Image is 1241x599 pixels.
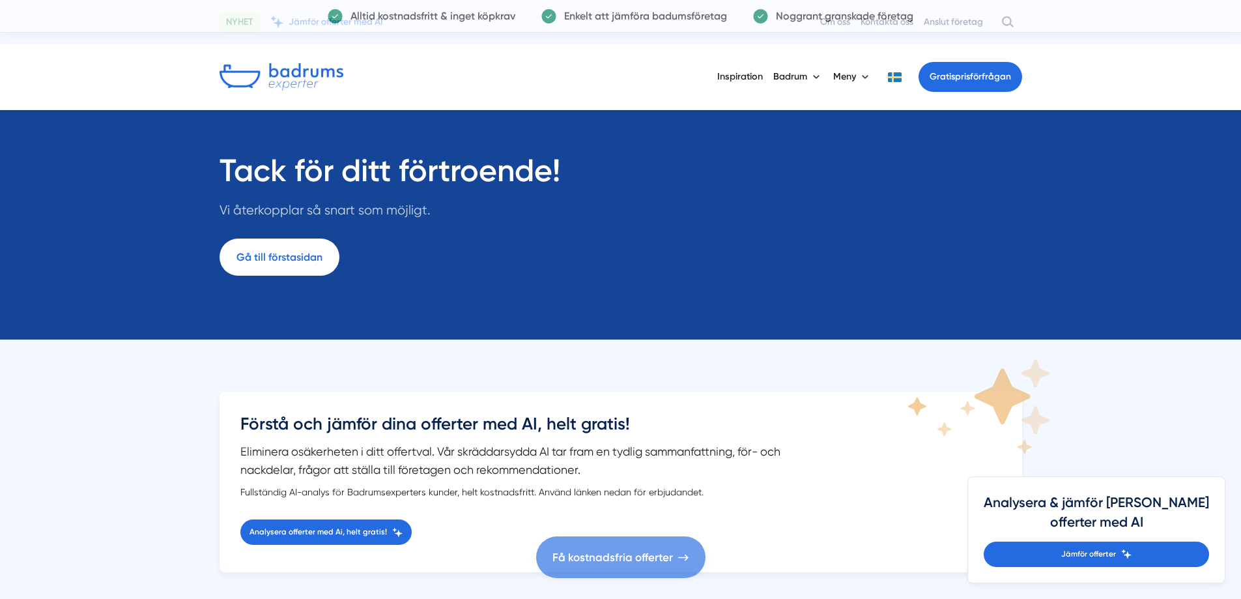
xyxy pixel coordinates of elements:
[717,60,763,93] a: Inspiration
[240,443,807,479] p: Eliminera osäkerheten i ditt offertval. Vår skräddarsydda AI tar fram en tydlig sammanfattning, f...
[220,152,560,200] h1: Tack för ditt förtroende!
[220,239,339,276] a: Gå till förstasidan
[984,493,1209,542] h4: Analysera & jämför [PERSON_NAME] offerter med AI
[250,526,387,538] span: Analysera offerter med Ai, helt gratis!
[768,8,913,24] p: Noggrant granskade företag
[1061,548,1116,561] span: Jämför offerter
[220,200,560,227] p: Vi återkopplar så snart som möjligt.
[552,549,673,566] span: Få kostnadsfria offerter
[556,8,727,24] p: Enkelt att jämföra badumsföretag
[240,486,807,499] div: Fullständig AI-analys för Badrumsexperters kunder, helt kostnadsfritt. Använd länken nedan för er...
[536,536,706,578] a: Få kostnadsfria offerter
[240,413,807,443] h3: Förstå och jämför dina offerter med AI, helt gratis!
[773,60,823,94] button: Badrum
[919,62,1022,92] a: Gratisprisförfrågan
[930,71,955,82] span: Gratis
[220,63,343,91] img: Badrumsexperter.se logotyp
[343,8,515,24] p: Alltid kostnadsfritt & inget köpkrav
[240,519,412,545] a: Analysera offerter med Ai, helt gratis!
[984,542,1209,567] a: Jämför offerter
[833,60,872,94] button: Meny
